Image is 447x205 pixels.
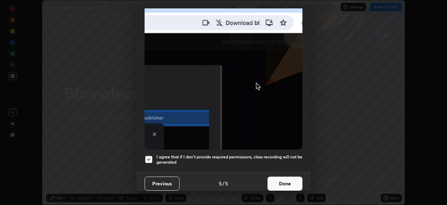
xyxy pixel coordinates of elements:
[268,177,302,191] button: Done
[145,177,179,191] button: Previous
[222,180,225,187] h4: /
[156,154,302,165] h5: I agree that if I don't provide required permissions, class recording will not be generated
[225,180,228,187] h4: 5
[219,180,222,187] h4: 5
